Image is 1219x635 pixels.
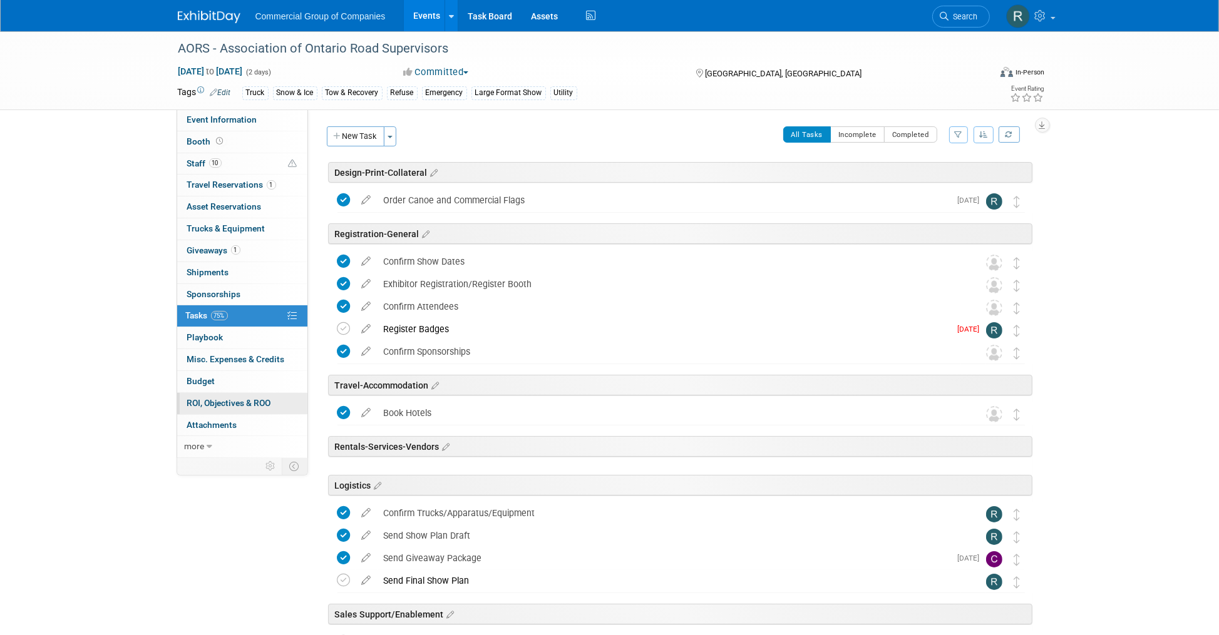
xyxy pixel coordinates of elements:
[783,126,831,143] button: All Tasks
[356,530,378,541] a: edit
[177,436,307,457] a: more
[986,574,1002,590] img: Rod Leland
[986,406,1002,422] img: Unassigned
[1014,347,1021,359] i: Move task
[378,525,961,546] div: Send Show Plan Draft
[328,223,1032,244] div: Registration-General
[211,311,228,320] span: 75%
[187,114,257,124] span: Event Information
[328,604,1032,624] div: Sales Support/Enablement
[378,402,961,424] div: Book Hotels
[356,575,378,586] a: edit
[187,201,262,211] span: Asset Reservations
[185,441,205,451] span: more
[378,296,961,317] div: Confirm Attendees
[187,420,237,430] span: Attachments
[356,507,378,519] a: edit
[1010,86,1044,92] div: Event Rating
[949,12,978,21] span: Search
[260,458,282,474] td: Personalize Event Tab Strip
[440,440,450,452] a: Edit sections
[328,375,1032,395] div: Travel-Accommodation
[378,547,950,569] div: Send Giveaway Package
[986,551,1002,567] img: Cole Mattern
[356,323,378,335] a: edit
[187,180,276,190] span: Travel Reservations
[187,354,285,364] span: Misc. Expenses & Credits
[187,398,271,408] span: ROI, Objectives & ROO
[177,349,307,370] a: Misc. Expenses & Credits
[231,245,240,255] span: 1
[273,86,317,99] div: Snow & Ice
[177,371,307,392] a: Budget
[1014,257,1021,269] i: Move task
[177,327,307,348] a: Playbook
[177,153,307,175] a: Staff10
[399,66,473,79] button: Committed
[986,300,1002,316] img: Unassigned
[177,175,307,196] a: Travel Reservations1
[178,86,231,100] td: Tags
[328,436,1032,457] div: Rentals-Services-Vendors
[378,502,961,524] div: Confirm Trucks/Apparatus/Equipment
[1014,280,1021,292] i: Move task
[356,346,378,357] a: edit
[705,69,862,78] span: [GEOGRAPHIC_DATA], [GEOGRAPHIC_DATA]
[986,277,1002,293] img: Unassigned
[986,345,1002,361] img: Unassigned
[187,267,229,277] span: Shipments
[214,136,226,146] span: Booth not reserved yet
[550,86,577,99] div: Utility
[429,378,440,391] a: Edit sections
[328,162,1032,183] div: Design-Print-Collateral
[444,607,455,620] a: Edit sections
[177,393,307,414] a: ROI, Objectives & ROO
[242,86,269,99] div: Truck
[187,332,224,342] span: Playbook
[328,475,1032,495] div: Logistics
[378,190,950,211] div: Order Canoe and Commercial Flags
[371,479,382,491] a: Edit sections
[986,322,1002,338] img: Rod Leland
[210,88,231,97] a: Edit
[884,126,937,143] button: Completed
[178,11,240,23] img: ExhibitDay
[209,158,222,168] span: 10
[178,66,244,77] span: [DATE] [DATE]
[356,278,378,290] a: edit
[177,262,307,283] a: Shipments
[986,193,1002,210] img: Rod Leland
[378,318,950,340] div: Register Badges
[999,126,1020,143] a: Refresh
[986,529,1002,545] img: Rod Leland
[1014,576,1021,588] i: Move task
[187,223,265,233] span: Trucks & Equipment
[356,256,378,267] a: edit
[1014,554,1021,566] i: Move task
[1014,409,1021,420] i: Move task
[177,109,307,131] a: Event Information
[327,126,384,146] button: New Task
[186,310,228,320] span: Tasks
[1006,4,1030,28] img: Rod Leland
[958,196,986,205] span: [DATE]
[177,284,307,305] a: Sponsorships
[356,407,378,419] a: edit
[1014,531,1021,543] i: Move task
[428,166,438,178] a: Edit sections
[1014,196,1021,208] i: Move task
[177,218,307,240] a: Trucks & Equipment
[282,458,307,474] td: Toggle Event Tabs
[1015,68,1044,77] div: In-Person
[177,305,307,327] a: Tasks75%
[267,180,276,190] span: 1
[419,227,430,240] a: Edit sections
[1014,325,1021,337] i: Move task
[255,11,386,21] span: Commercial Group of Companies
[378,341,961,362] div: Confirm Sponsorships
[177,240,307,262] a: Giveaways1
[378,251,961,272] div: Confirm Show Dates
[932,6,990,28] a: Search
[1014,509,1021,521] i: Move task
[187,136,226,146] span: Booth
